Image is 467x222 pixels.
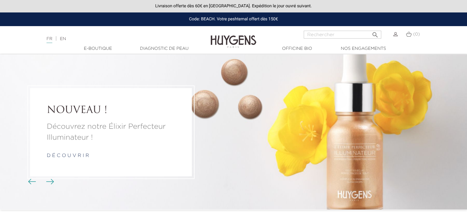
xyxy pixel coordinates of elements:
[47,37,52,43] a: FR
[372,29,379,37] i: 
[47,153,89,158] a: d é c o u v r i r
[304,31,381,39] input: Rechercher
[47,105,175,116] a: NOUVEAU !
[30,177,50,186] div: Boutons du carrousel
[67,46,128,52] a: E-Boutique
[60,37,66,41] a: EN
[413,32,420,36] span: (0)
[47,121,175,143] a: Découvrez notre Élixir Perfecteur Illuminateur !
[134,46,195,52] a: Diagnostic de peau
[211,26,256,49] img: Huygens
[370,29,381,37] button: 
[267,46,327,52] a: Officine Bio
[43,35,190,43] div: |
[333,46,394,52] a: Nos engagements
